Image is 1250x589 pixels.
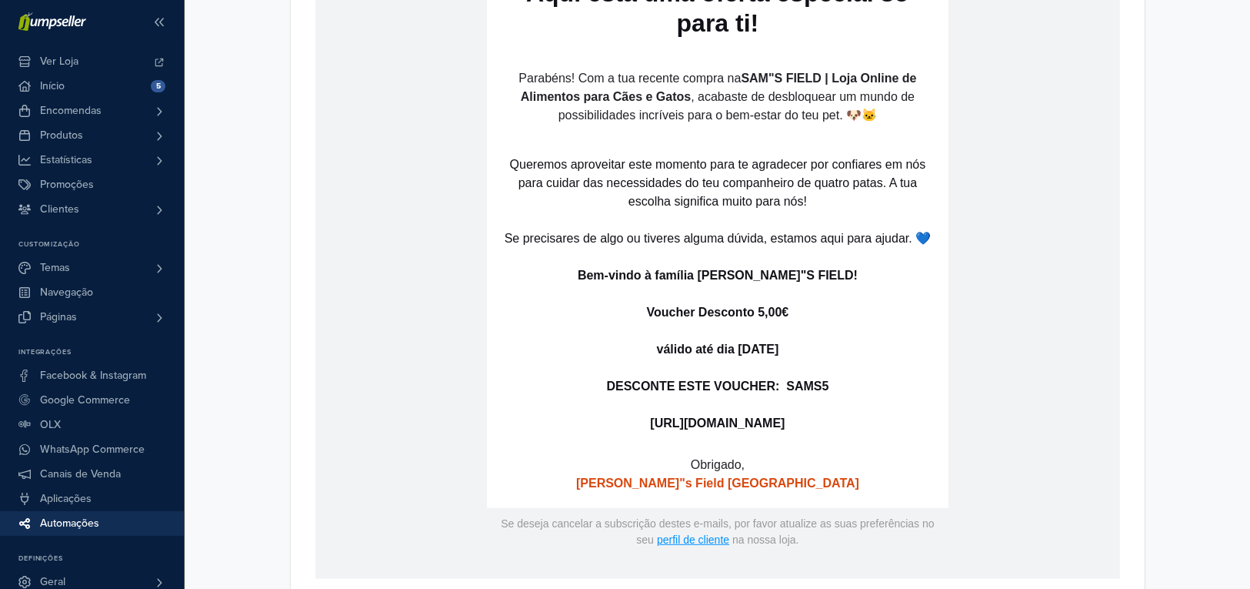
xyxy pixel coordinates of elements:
span: Automações [40,511,99,536]
span: Facebook & Instagram [40,363,146,388]
span: 5 [151,80,165,92]
span: Aplicações [40,487,92,511]
p: Parabéns! Com a tua recente compra na , acabaste de desbloquear um mundo de possibilidades incrív... [187,348,618,403]
span: Canais de Venda [40,462,121,487]
span: Google Commerce [40,388,130,413]
strong: SAM"S FIELD | Loja Online de Alimentos para Cães e Gatos [205,350,602,382]
p: Integrações [18,348,184,357]
span: Início [40,74,65,99]
span: Clientes [40,197,79,222]
span: Promoções [40,172,94,197]
span: Estatísticas [40,148,92,172]
span: Produtos [40,123,83,148]
span: Temas [40,256,70,280]
span: Ver Loja [40,49,78,74]
p: Customização [18,240,184,249]
span: WhatsApp Commerce [40,437,145,462]
img: image-c426e59c-4b40-4b06-95a2-cb43deeb1e90.png [272,36,533,207]
span: Encomendas [40,99,102,123]
p: Definições [18,554,184,564]
span: OLX [40,413,61,437]
h1: Aqui está uma oferta especial só para ti! [187,257,618,317]
span: Navegação [40,280,93,305]
span: Páginas [40,305,77,330]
